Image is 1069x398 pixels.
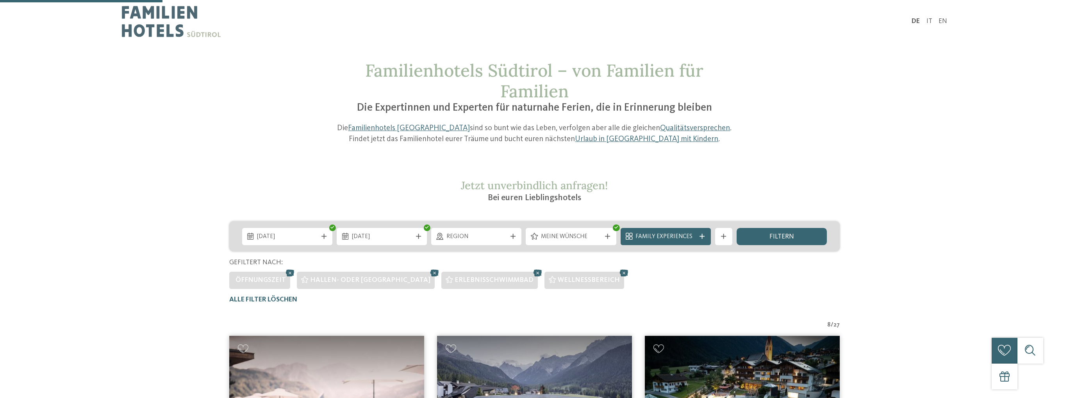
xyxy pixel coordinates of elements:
span: / [831,321,833,330]
span: Alle Filter löschen [229,296,297,303]
span: Wellnessbereich [558,277,620,283]
span: 27 [833,321,840,330]
span: Die Expertinnen und Experten für naturnahe Ferien, die in Erinnerung bleiben [357,102,712,113]
a: EN [939,18,947,25]
span: [DATE] [257,233,317,241]
span: [DATE] [352,233,412,241]
p: Die sind so bunt wie das Leben, verfolgen aber alle die gleichen . Findet jetzt das Familienhotel... [330,123,739,145]
span: Family Experiences [635,233,696,241]
span: 8 [827,321,831,330]
a: DE [912,18,920,25]
span: Hallen- oder [GEOGRAPHIC_DATA] [310,277,430,283]
span: filtern [769,233,794,240]
span: Meine Wünsche [541,233,601,241]
span: Erlebnisschwimmbad [455,277,534,283]
a: Familienhotels [GEOGRAPHIC_DATA] [348,124,470,132]
a: Urlaub in [GEOGRAPHIC_DATA] mit Kindern [575,135,718,143]
span: Familienhotels Südtirol – von Familien für Familien [365,59,703,102]
span: Gefiltert nach: [229,259,283,266]
span: Bei euren Lieblingshotels [488,194,581,202]
span: Öffnungszeit [236,277,286,283]
a: IT [926,18,932,25]
span: Region [446,233,507,241]
span: Jetzt unverbindlich anfragen! [461,178,608,192]
a: Qualitätsversprechen [660,124,730,132]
